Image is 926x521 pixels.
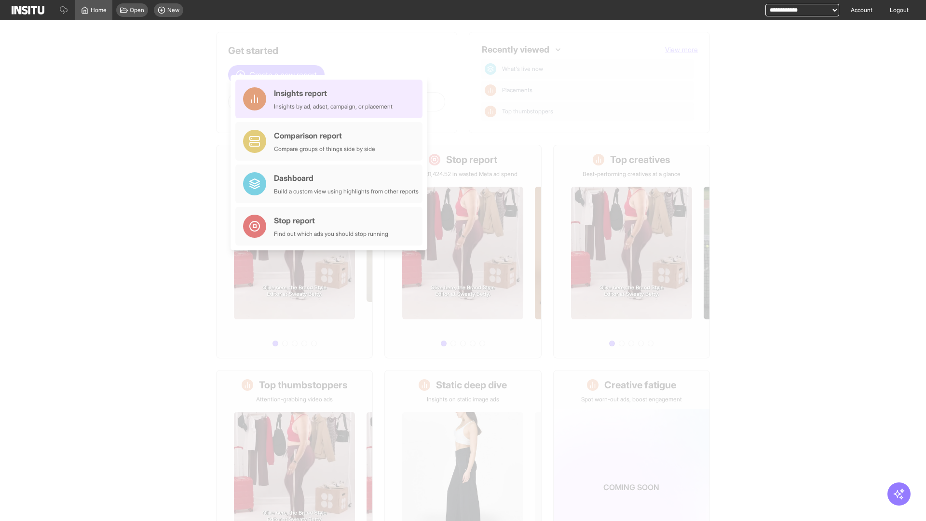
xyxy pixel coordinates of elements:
div: Insights report [274,87,393,99]
div: Insights by ad, adset, campaign, or placement [274,103,393,110]
div: Build a custom view using highlights from other reports [274,188,419,195]
div: Comparison report [274,130,375,141]
div: Dashboard [274,172,419,184]
img: Logo [12,6,44,14]
span: Open [130,6,144,14]
div: Compare groups of things side by side [274,145,375,153]
div: Find out which ads you should stop running [274,230,388,238]
span: New [167,6,179,14]
span: Home [91,6,107,14]
div: Stop report [274,215,388,226]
